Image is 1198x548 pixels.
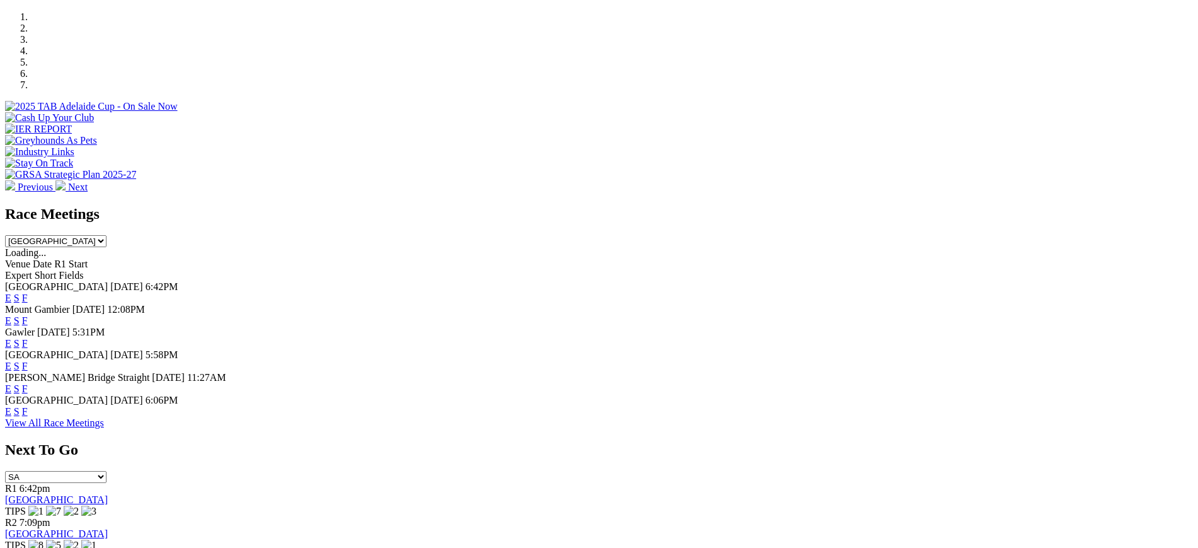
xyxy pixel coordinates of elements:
span: Mount Gambier [5,304,70,315]
span: [DATE] [152,372,185,383]
span: Next [68,182,88,192]
a: F [22,383,28,394]
a: F [22,361,28,371]
span: [GEOGRAPHIC_DATA] [5,349,108,360]
span: Date [33,259,52,269]
span: R1 Start [54,259,88,269]
img: chevron-left-pager-white.svg [5,180,15,190]
img: IER REPORT [5,124,72,135]
a: S [14,338,20,349]
span: [DATE] [110,281,143,292]
a: View All Race Meetings [5,417,104,428]
a: F [22,338,28,349]
a: [GEOGRAPHIC_DATA] [5,494,108,505]
img: chevron-right-pager-white.svg [55,180,66,190]
a: E [5,406,11,417]
span: Loading... [5,247,46,258]
span: [DATE] [72,304,105,315]
h2: Race Meetings [5,206,1193,223]
a: S [14,293,20,303]
a: S [14,383,20,394]
img: Cash Up Your Club [5,112,94,124]
span: Gawler [5,327,35,337]
span: R1 [5,483,17,494]
a: S [14,361,20,371]
a: E [5,293,11,303]
a: E [5,338,11,349]
img: Stay On Track [5,158,73,169]
a: E [5,383,11,394]
a: F [22,406,28,417]
a: F [22,293,28,303]
span: 6:06PM [146,395,178,405]
span: [GEOGRAPHIC_DATA] [5,281,108,292]
a: F [22,315,28,326]
span: [GEOGRAPHIC_DATA] [5,395,108,405]
a: E [5,361,11,371]
span: 5:58PM [146,349,178,360]
span: Short [35,270,57,281]
span: [DATE] [37,327,70,337]
a: Previous [5,182,55,192]
span: 6:42PM [146,281,178,292]
img: 1 [28,506,43,517]
a: [GEOGRAPHIC_DATA] [5,528,108,539]
img: 2025 TAB Adelaide Cup - On Sale Now [5,101,178,112]
span: Fields [59,270,83,281]
img: Greyhounds As Pets [5,135,97,146]
a: E [5,315,11,326]
span: 12:08PM [107,304,145,315]
img: 2 [64,506,79,517]
span: 6:42pm [20,483,50,494]
span: Venue [5,259,30,269]
a: Next [55,182,88,192]
span: R2 [5,517,17,528]
span: 11:27AM [187,372,226,383]
img: GRSA Strategic Plan 2025-27 [5,169,136,180]
span: 5:31PM [72,327,105,337]
h2: Next To Go [5,441,1193,458]
span: Previous [18,182,53,192]
span: 7:09pm [20,517,50,528]
span: [DATE] [110,395,143,405]
a: S [14,315,20,326]
span: Expert [5,270,32,281]
img: Industry Links [5,146,74,158]
span: [DATE] [110,349,143,360]
a: S [14,406,20,417]
img: 3 [81,506,96,517]
img: 7 [46,506,61,517]
span: TIPS [5,506,26,516]
span: [PERSON_NAME] Bridge Straight [5,372,149,383]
